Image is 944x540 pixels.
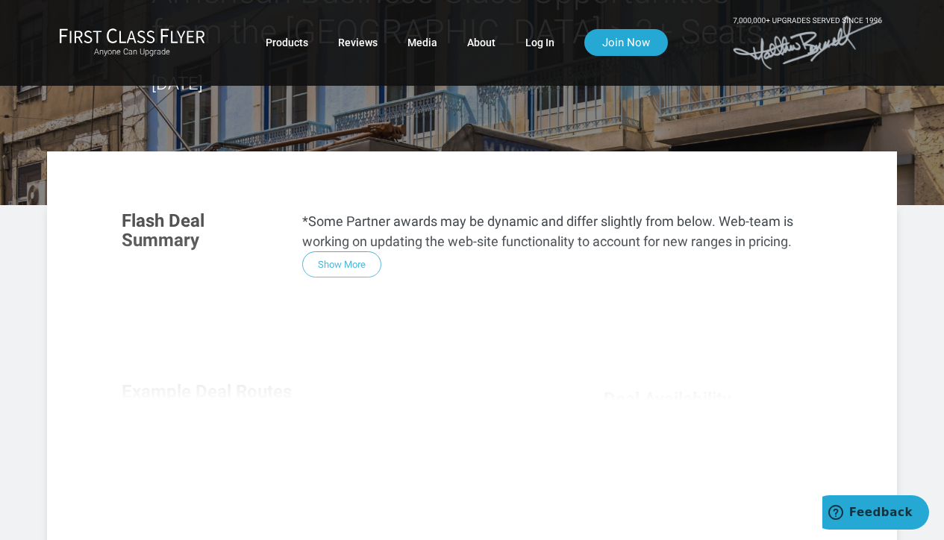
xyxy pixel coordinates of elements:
a: Media [407,29,437,56]
iframe: Opens a widget where you can find more information [822,495,929,533]
a: Reviews [338,29,378,56]
a: Log In [525,29,554,56]
a: First Class FlyerAnyone Can Upgrade [59,28,205,57]
a: About [467,29,496,56]
p: *Some Partner awards may be dynamic and differ slightly from below. Web-team is working on updati... [302,211,822,251]
img: First Class Flyer [59,28,205,43]
small: Anyone Can Upgrade [59,47,205,57]
a: Products [266,29,308,56]
h3: Flash Deal Summary [122,211,280,251]
a: Join Now [584,29,668,56]
time: [DATE] [151,73,203,94]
